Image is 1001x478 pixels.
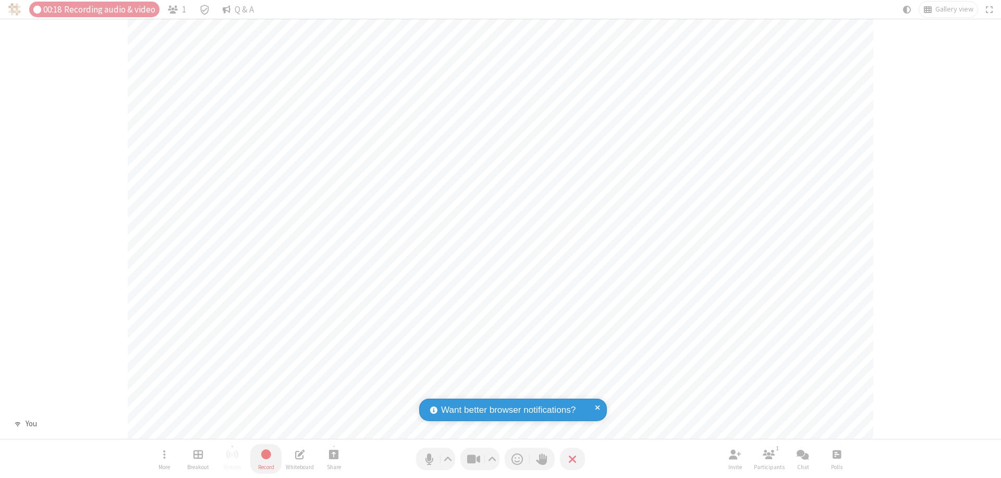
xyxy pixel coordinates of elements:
span: 1 [182,5,186,15]
button: Manage Breakout Rooms [182,444,214,474]
div: You [21,418,41,430]
img: QA Selenium DO NOT DELETE OR CHANGE [8,3,21,16]
button: Using system theme [899,2,915,17]
button: Raise hand [530,448,555,470]
button: Unable to start streaming without first stopping recording [216,444,248,474]
span: Share [327,464,341,470]
span: Want better browser notifications? [441,403,576,417]
button: Q & A [218,2,259,17]
button: Change layout [919,2,978,17]
span: Chat [797,464,809,470]
span: Breakout [187,464,209,470]
span: Stream [223,464,241,470]
span: Invite [728,464,742,470]
button: Send a reaction [505,448,530,470]
span: Participants [754,464,785,470]
span: Whiteboard [286,464,314,470]
button: Video setting [485,448,499,470]
button: Invite participants (⌘+Shift+I) [719,444,751,474]
span: More [158,464,170,470]
button: Stop recording [250,444,282,474]
span: Gallery view [935,5,973,14]
button: Open shared whiteboard [284,444,315,474]
span: Record [258,464,274,470]
div: Meeting details Encryption enabled [194,2,214,17]
button: Stop video (⌘+Shift+V) [460,448,499,470]
span: Polls [831,464,843,470]
button: Open participant list [164,2,191,17]
button: Open participant list [753,444,785,474]
span: Recording audio & video [64,5,155,15]
div: 1 [773,444,782,453]
button: Start sharing [318,444,349,474]
button: Fullscreen [982,2,997,17]
div: Audio & video [29,2,160,17]
button: Mute (⌘+Shift+A) [416,448,455,470]
button: End or leave meeting [560,448,585,470]
button: Open chat [787,444,819,474]
span: 00:18 [43,5,62,15]
button: Audio settings [441,448,455,470]
button: Open menu [149,444,180,474]
button: Open poll [821,444,852,474]
span: Q & A [235,5,254,15]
